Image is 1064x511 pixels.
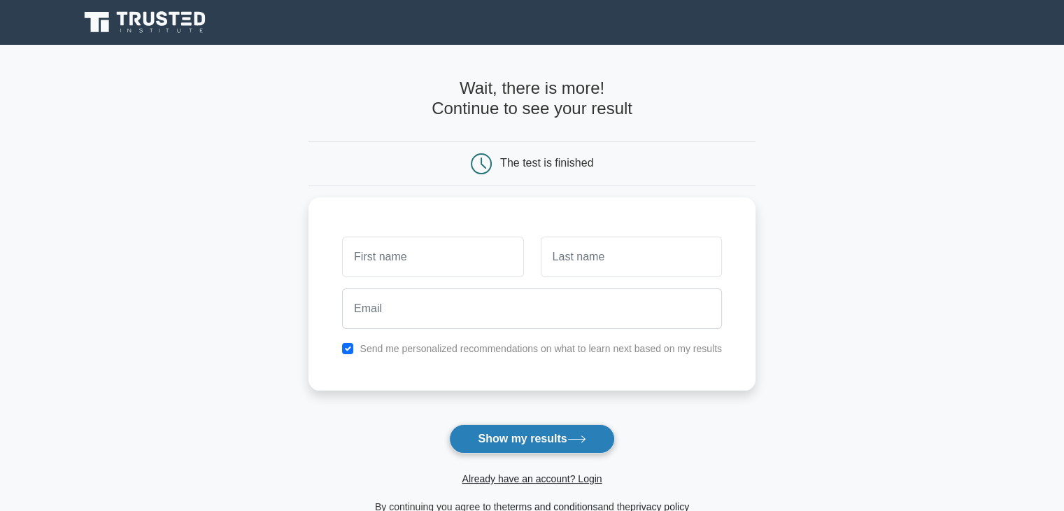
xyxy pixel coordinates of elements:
[541,237,722,277] input: Last name
[342,288,722,329] input: Email
[449,424,614,454] button: Show my results
[342,237,523,277] input: First name
[308,78,756,119] h4: Wait, there is more! Continue to see your result
[462,473,602,484] a: Already have an account? Login
[360,343,722,354] label: Send me personalized recommendations on what to learn next based on my results
[500,157,593,169] div: The test is finished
